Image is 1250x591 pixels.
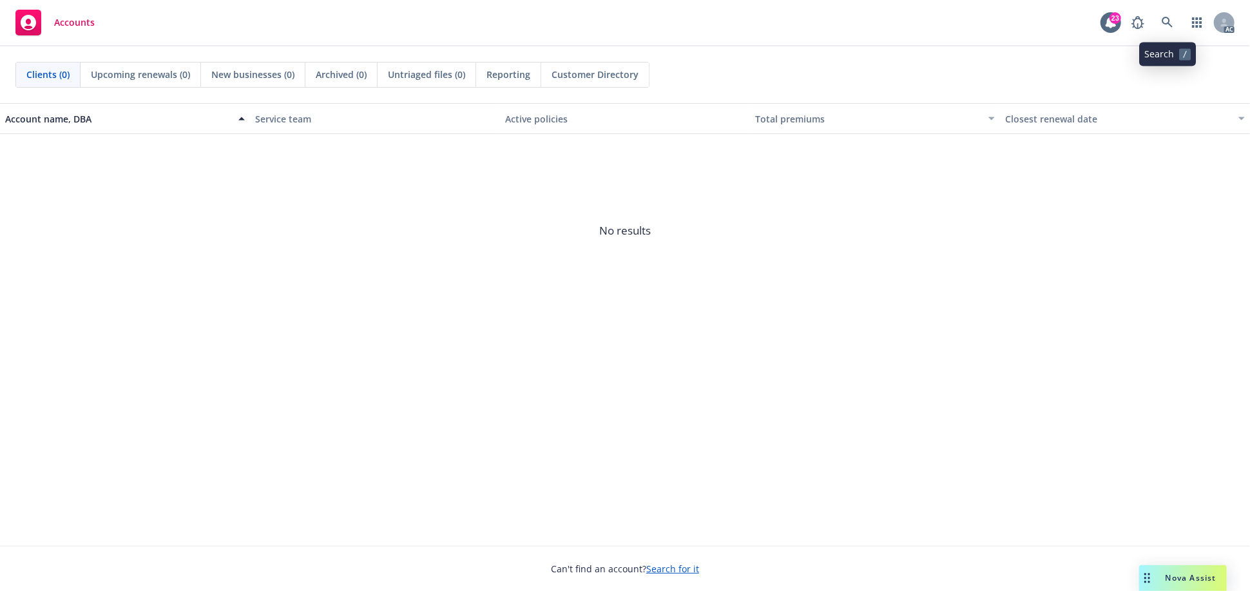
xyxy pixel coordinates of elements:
[1155,10,1180,35] a: Search
[250,103,500,134] button: Service team
[551,562,699,576] span: Can't find an account?
[750,103,1000,134] button: Total premiums
[26,68,70,81] span: Clients (0)
[1166,572,1216,583] span: Nova Assist
[316,68,367,81] span: Archived (0)
[486,68,530,81] span: Reporting
[1110,12,1121,24] div: 23
[1139,565,1227,591] button: Nova Assist
[255,112,495,126] div: Service team
[646,563,699,575] a: Search for it
[505,112,745,126] div: Active policies
[5,112,231,126] div: Account name, DBA
[211,68,294,81] span: New businesses (0)
[388,68,465,81] span: Untriaged files (0)
[1005,112,1231,126] div: Closest renewal date
[10,5,100,41] a: Accounts
[500,103,750,134] button: Active policies
[1139,565,1155,591] div: Drag to move
[552,68,639,81] span: Customer Directory
[1184,10,1210,35] a: Switch app
[755,112,981,126] div: Total premiums
[91,68,190,81] span: Upcoming renewals (0)
[1125,10,1151,35] a: Report a Bug
[54,17,95,28] span: Accounts
[1000,103,1250,134] button: Closest renewal date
